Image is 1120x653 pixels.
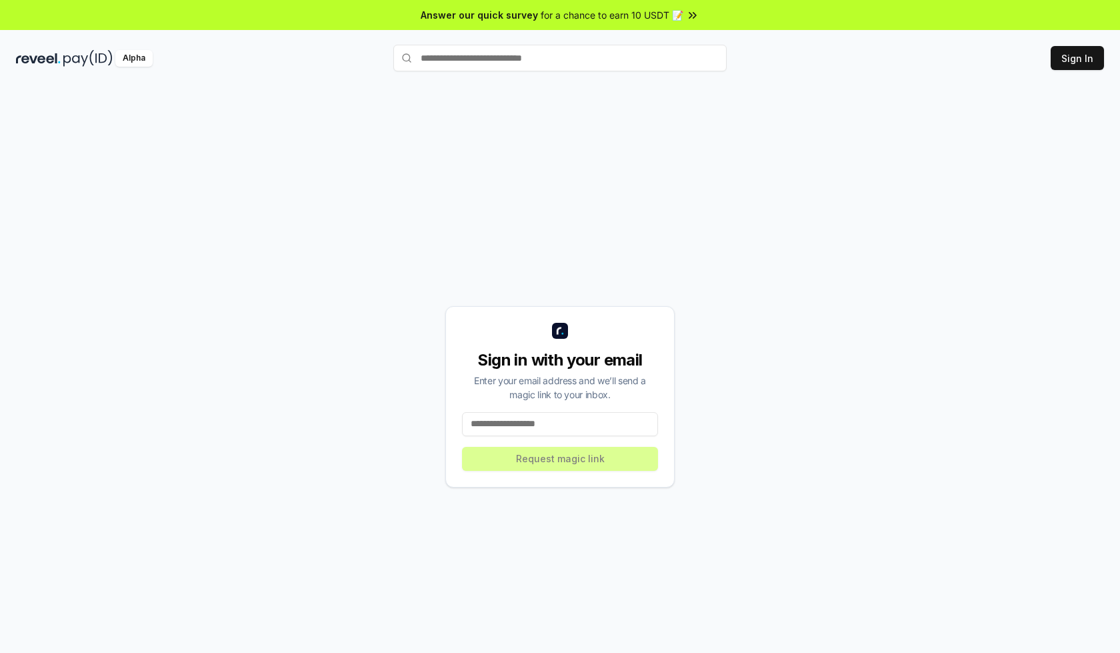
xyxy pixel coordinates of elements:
[421,8,538,22] span: Answer our quick survey
[462,350,658,371] div: Sign in with your email
[115,50,153,67] div: Alpha
[462,374,658,402] div: Enter your email address and we’ll send a magic link to your inbox.
[16,50,61,67] img: reveel_dark
[63,50,113,67] img: pay_id
[541,8,683,22] span: for a chance to earn 10 USDT 📝
[552,323,568,339] img: logo_small
[1051,46,1104,70] button: Sign In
